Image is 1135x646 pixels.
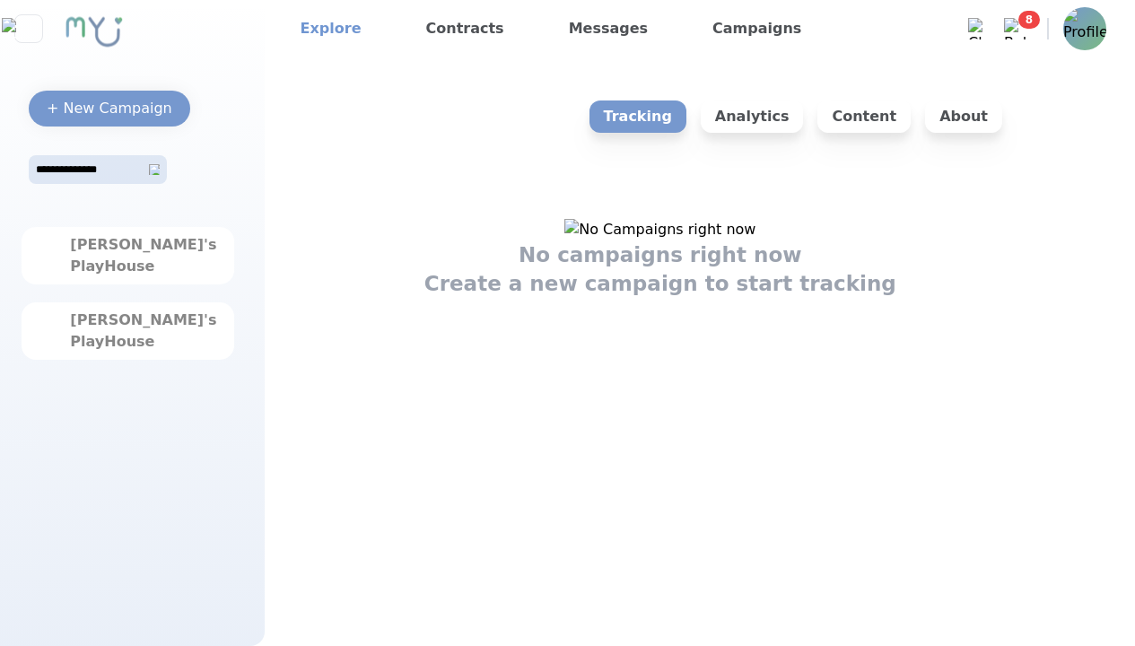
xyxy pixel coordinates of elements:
[1004,18,1026,39] img: Bell
[70,310,185,353] div: [PERSON_NAME]'s PlayHouse
[968,18,990,39] img: Chat
[589,100,686,133] p: Tracking
[47,98,172,119] div: + New Campaign
[29,91,190,127] button: + New Campaign
[817,100,911,133] p: Content
[701,100,804,133] p: Analytics
[424,269,896,298] h1: Create a new campaign to start tracking
[705,14,808,43] a: Campaigns
[293,14,369,43] a: Explore
[1018,11,1040,29] span: 8
[2,18,55,39] img: Close sidebar
[1063,7,1106,50] img: Profile
[562,14,655,43] a: Messages
[419,14,511,43] a: Contracts
[70,234,185,277] div: [PERSON_NAME]'s PlayHouse
[925,100,1002,133] p: About
[564,219,755,240] img: No Campaigns right now
[519,240,802,269] h1: No campaigns right now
